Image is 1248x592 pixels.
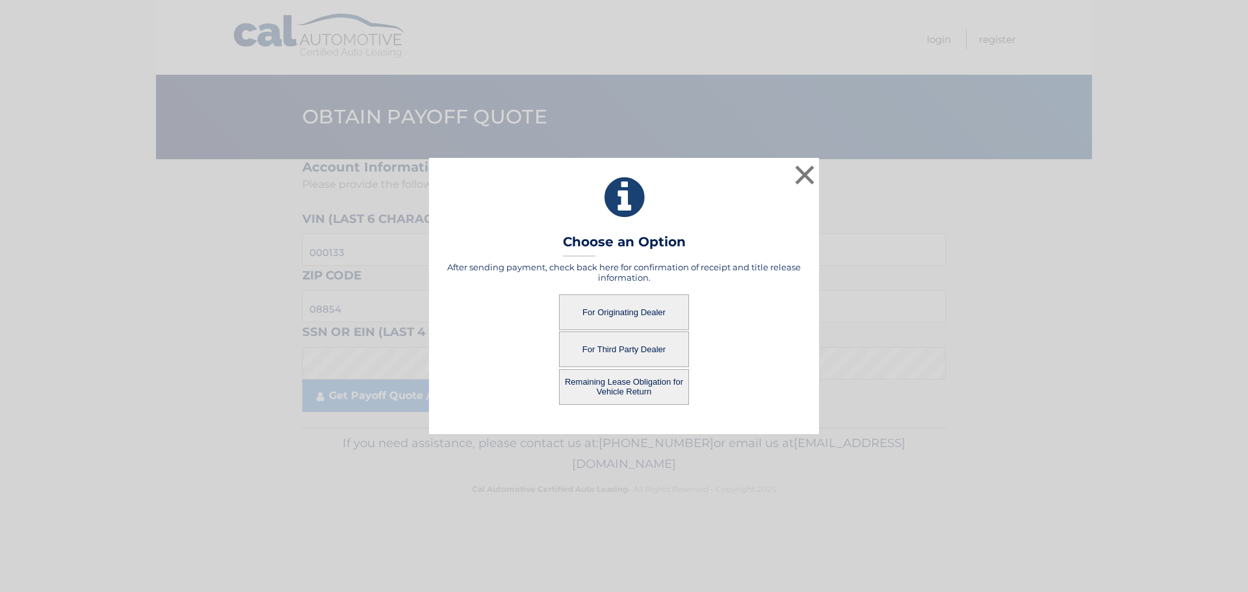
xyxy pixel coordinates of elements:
button: × [792,162,818,188]
h3: Choose an Option [563,234,686,257]
h5: After sending payment, check back here for confirmation of receipt and title release information. [445,262,803,283]
button: For Third Party Dealer [559,331,689,367]
button: Remaining Lease Obligation for Vehicle Return [559,369,689,405]
button: For Originating Dealer [559,294,689,330]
